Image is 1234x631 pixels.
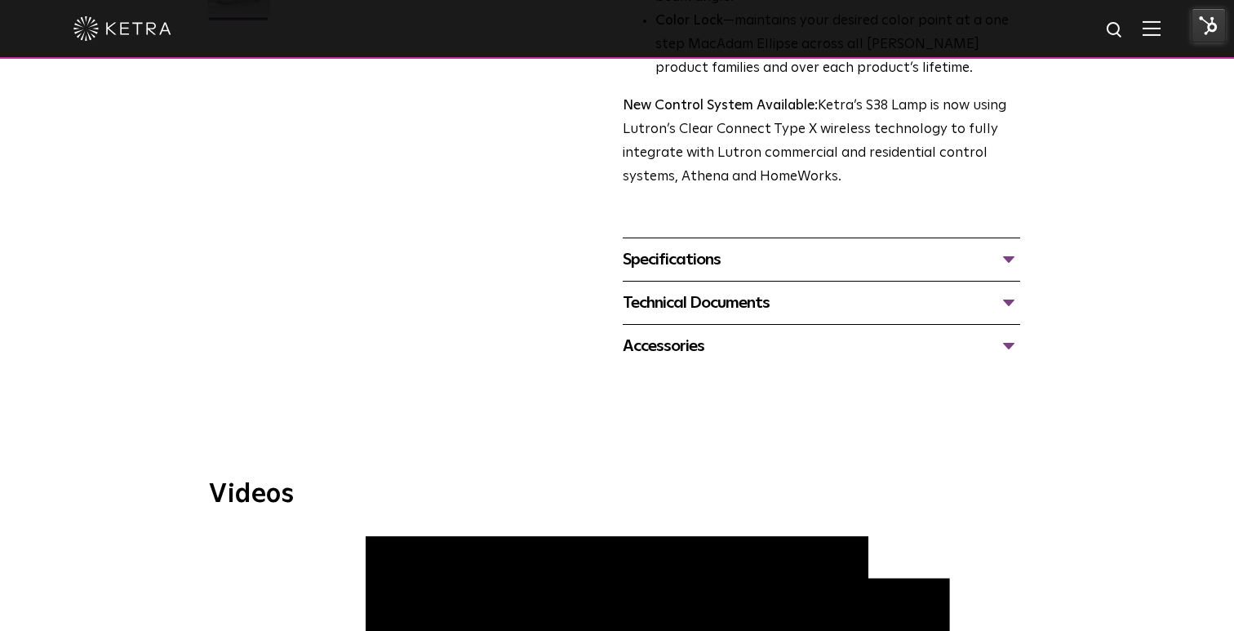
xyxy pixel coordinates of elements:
div: Technical Documents [623,290,1020,316]
h3: Videos [209,482,1025,508]
p: Ketra’s S38 Lamp is now using Lutron’s Clear Connect Type X wireless technology to fully integrat... [623,95,1020,189]
img: ketra-logo-2019-white [73,16,171,41]
div: Specifications [623,247,1020,273]
img: search icon [1105,20,1125,41]
img: Hamburger%20Nav.svg [1143,20,1161,36]
strong: New Control System Available: [623,99,818,113]
div: Accessories [623,333,1020,359]
img: HubSpot Tools Menu Toggle [1192,8,1226,42]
